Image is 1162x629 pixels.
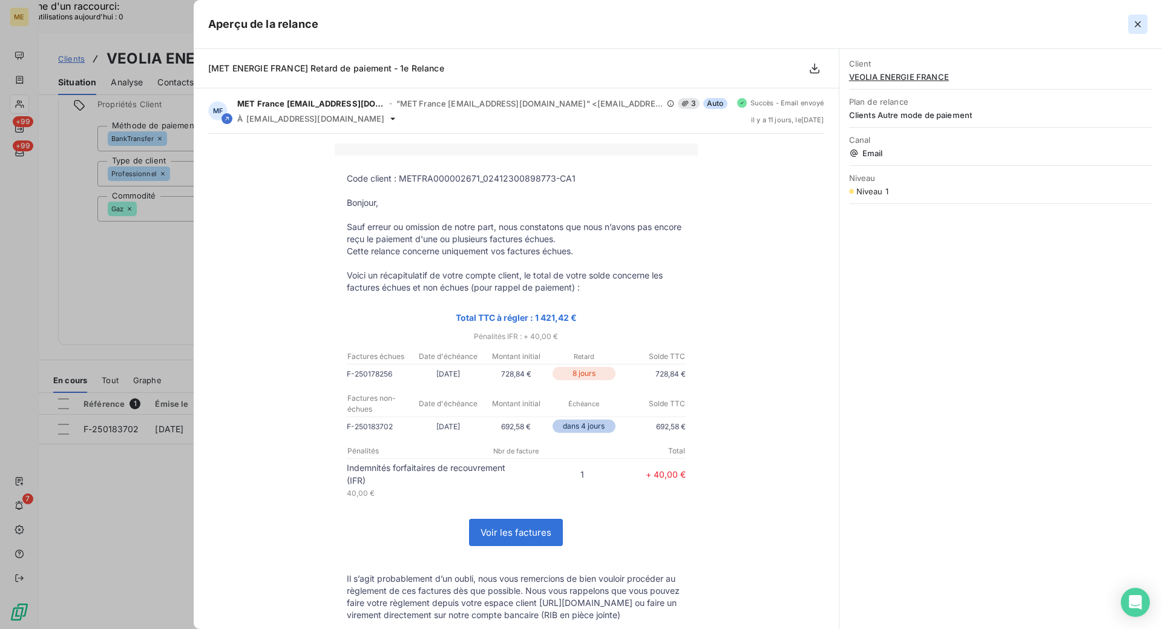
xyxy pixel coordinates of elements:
p: Indemnités forfaitaires de recouvrement (IFR) [347,461,516,487]
p: Total TTC à régler : 1 421,42 € [347,311,686,324]
p: 692,58 € [482,420,550,433]
div: Open Intercom Messenger [1121,588,1150,617]
span: il y a 11 jours , le [DATE] [751,116,824,123]
p: Bonjour, [347,197,686,209]
span: - [389,100,392,107]
p: + 40,00 € [584,468,686,481]
p: Montant initial [483,398,550,409]
p: dans 4 jours [553,420,615,433]
p: Factures non-échues [347,393,414,415]
p: 40,00 € [347,487,516,499]
span: VEOLIA ENERGIE FRANCE [849,72,1152,82]
p: Solde TTC [619,351,685,362]
span: Plan de relance [849,97,1152,107]
p: Date d'échéance [415,398,482,409]
p: Pénalités IFR : + 40,00 € [335,329,698,343]
span: Niveau 1 [856,186,888,196]
p: Nbr de facture [460,446,572,456]
p: Retard [551,351,617,362]
p: Factures échues [347,351,414,362]
span: "MET France [EMAIL_ADDRESS][DOMAIN_NAME]" <[EMAIL_ADDRESS][DOMAIN_NAME]> [396,99,663,108]
p: 1 [516,468,584,481]
p: Pénalités [347,446,459,456]
span: Succès - Email envoyé [750,99,824,107]
a: Voir les factures [470,519,562,545]
p: F-250183702 [347,420,415,433]
p: [DATE] [415,420,482,433]
span: Email [849,148,1152,158]
span: [EMAIL_ADDRESS][DOMAIN_NAME] [246,114,384,123]
p: 728,84 € [618,367,686,380]
p: Solde TTC [619,398,685,409]
p: Date d'échéance [415,351,482,362]
p: [DATE] [415,367,482,380]
span: Client [849,59,1152,68]
span: Auto [703,98,727,109]
p: 692,58 € [618,420,686,433]
p: Échéance [551,398,617,409]
span: À [237,114,243,123]
p: Cette relance concerne uniquement vos factures échues. [347,245,686,257]
span: MET France [EMAIL_ADDRESS][DOMAIN_NAME] [237,99,386,108]
p: 728,84 € [482,367,550,380]
p: Montant initial [483,351,550,362]
p: Voici un récapitulatif de votre compte client, le total de votre solde concerne les factures échu... [347,269,686,294]
p: Code client : METFRA000002671_02412300898773-CA1 [347,173,686,185]
span: Niveau [849,173,1152,183]
span: Clients Autre mode de paiement [849,110,1152,120]
p: 8 jours [553,367,615,380]
div: MF [208,101,228,120]
span: 3 [678,98,700,109]
p: F-250178256 [347,367,415,380]
p: Il s’agit probablement d’un oubli, nous vous remercions de bien vouloir procéder au règlement de ... [347,573,686,621]
p: Sauf erreur ou omission de notre part, nous constatons que nous n’avons pas encore reçu le paieme... [347,221,686,245]
span: Canal [849,135,1152,145]
p: Total [573,446,685,456]
span: [MET ENERGIE FRANCE] Retard de paiement - 1e Relance [208,63,444,73]
h5: Aperçu de la relance [208,16,318,33]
